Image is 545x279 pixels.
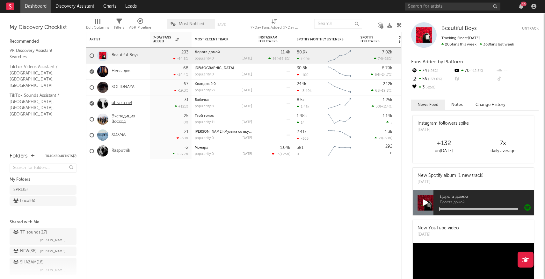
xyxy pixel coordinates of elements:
[411,75,454,83] div: 56
[114,16,124,34] div: Filters
[175,104,188,108] div: +121 %
[297,136,309,141] div: -305
[371,88,392,93] div: ( )
[440,193,534,201] span: Дорога домой
[272,57,277,61] span: 56
[112,53,138,58] a: Beautiful Boys
[473,140,532,147] div: 7 x
[112,69,130,74] a: Несладко
[380,89,391,93] span: -19.8 %
[195,114,214,118] a: Твой голос
[258,36,281,43] div: Instagram Followers
[114,24,124,31] div: Filters
[217,23,226,26] button: Save
[411,83,454,92] div: 3
[251,16,298,34] div: 7-Day Fans Added (7-Day Fans Added)
[112,148,131,154] a: Rasputniki
[325,80,354,95] svg: Chart title
[195,130,267,134] a: [PERSON_NAME] (Музыка со вкусом. 1968)
[10,247,76,256] a: NEW(36)[PERSON_NAME]
[371,73,392,77] div: ( )
[418,172,483,179] div: New Spotify album (1 new track)
[325,127,354,143] svg: Chart title
[195,51,252,54] div: Дорога домой
[427,69,438,73] span: -26 %
[251,24,298,31] div: 7-Day Fans Added (7-Day Fans Added)
[374,136,392,140] div: ( )
[195,89,215,92] div: popularity: 27
[10,38,76,45] div: Recommended
[195,130,252,134] div: Стас Муха (Музыка со вкусом. 1968)
[10,63,70,89] a: TikTok Videos Assistant / [GEOGRAPHIC_DATA], [GEOGRAPHIC_DATA], [GEOGRAPHIC_DATA]
[10,219,76,226] div: Shared with Me
[195,98,209,102] a: Бабочка
[112,132,126,138] a: ХОХМА
[195,98,252,102] div: Бабочка
[184,114,188,118] div: 25
[454,67,496,75] div: 70
[13,186,28,194] div: SPRL ( 5 )
[383,137,391,140] span: -30 %
[13,259,44,266] div: SHAZAM ( 16 )
[297,82,306,86] div: 244k
[242,105,252,108] div: [DATE]
[184,146,188,150] div: -2
[177,136,188,140] div: -30 %
[195,105,214,108] div: popularity: 8
[280,153,289,156] span: +25 %
[418,120,469,127] div: Instagram followers spike
[405,3,500,10] input: Search for artists
[195,114,252,118] div: Твой голос
[195,51,220,54] a: Дорога домой
[399,147,424,155] div: 56.7
[129,16,151,34] div: A&R Pipeline
[153,36,174,43] span: 7-Day Fans Added
[195,66,252,70] div: Мама
[399,131,424,139] div: 74.1
[242,73,252,76] div: [DATE]
[297,89,312,93] div: -3.49k
[242,57,252,60] div: [DATE]
[441,25,477,32] a: Beautiful Boys
[378,57,382,61] span: 74
[112,114,147,125] a: Экспедиция Восход
[399,52,424,59] div: 82.3
[374,57,392,61] div: ( )
[45,155,76,158] button: Tracked Artists(7)
[376,105,380,108] span: 30
[380,73,391,77] span: -24.7 %
[325,95,354,111] svg: Chart title
[242,89,252,92] div: [DATE]
[195,136,214,140] div: popularity: 0
[496,75,539,83] div: --
[414,147,473,155] div: on [DATE]
[242,121,252,124] div: [DATE]
[297,114,307,118] div: 1.48k
[441,43,476,46] span: 203 fans this week
[522,25,539,32] button: Untrack
[195,66,234,70] a: [DEMOGRAPHIC_DATA]
[242,152,252,156] div: [DATE]
[382,50,392,54] div: 7.02k
[90,38,137,41] div: Artist
[314,19,362,29] input: Search...
[441,26,477,31] span: Beautiful Boys
[10,258,76,275] a: SHAZAM(16)[PERSON_NAME]
[425,86,435,89] span: -25 %
[179,22,204,26] span: Most Notified
[297,105,309,109] div: 1.45k
[195,57,214,60] div: popularity: 0
[184,130,188,134] div: 21
[383,98,392,102] div: 1.25k
[242,136,252,140] div: [DATE]
[268,57,290,61] div: ( )
[469,100,512,110] button: Change History
[385,130,392,134] div: 1.3k
[414,140,473,147] div: +132
[469,69,483,73] span: -12.5 %
[297,38,345,41] div: Spotify Monthly Listeners
[195,152,214,156] div: popularity: 0
[13,197,35,205] div: Local ( 6 )
[297,50,308,54] div: 80.9k
[381,105,391,108] span: +114 %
